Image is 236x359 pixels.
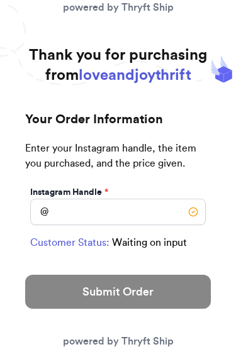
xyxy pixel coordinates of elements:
[112,235,187,250] span: Waiting on input
[25,141,211,184] p: Enter your Instagram handle, the item you purchased, and the price given.
[29,45,207,86] h1: Thank you for purchasing from
[63,336,174,346] a: powered by Thryft Ship
[25,111,211,141] h2: Your Order Information
[30,186,108,199] label: Instagram Handle
[30,235,110,250] span: Customer Status:
[28,263,208,275] p: Items You're Purchasing
[79,68,191,83] span: loveandjoythrift
[30,199,48,225] div: @
[25,275,211,309] button: Submit Order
